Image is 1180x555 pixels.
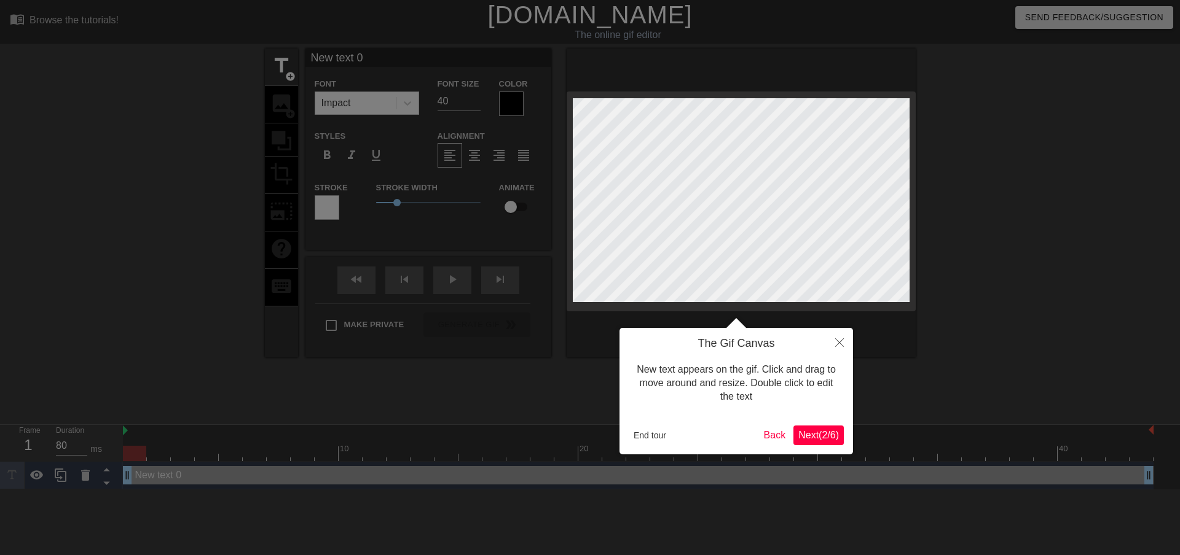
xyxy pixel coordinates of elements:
button: End tour [629,426,671,444]
button: Next [793,425,844,445]
button: Back [759,425,791,445]
span: Next ( 2 / 6 ) [798,430,839,440]
div: New text appears on the gif. Click and drag to move around and resize. Double click to edit the text [629,351,844,416]
h4: The Gif Canvas [629,337,844,351]
button: Close [826,328,853,356]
